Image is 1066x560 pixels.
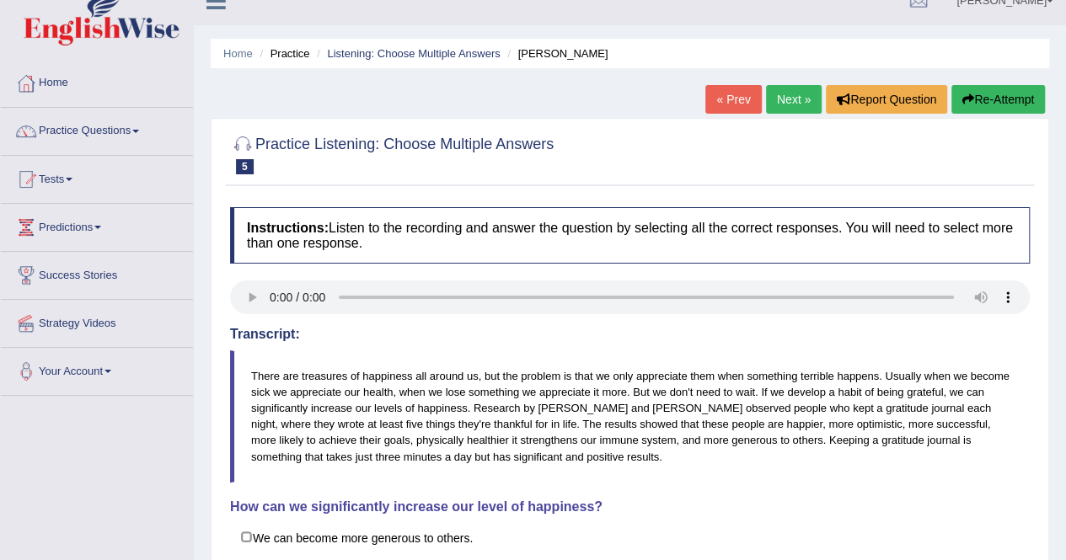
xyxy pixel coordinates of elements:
[503,45,608,61] li: [PERSON_NAME]
[951,85,1045,114] button: Re-Attempt
[766,85,822,114] a: Next »
[826,85,947,114] button: Report Question
[236,159,254,174] span: 5
[230,207,1030,264] h4: Listen to the recording and answer the question by selecting all the correct responses. You will ...
[230,327,1030,342] h4: Transcript:
[230,499,1030,515] h4: How can we significantly increase our level of happiness?
[230,132,554,174] h2: Practice Listening: Choose Multiple Answers
[1,108,193,150] a: Practice Questions
[1,252,193,294] a: Success Stories
[1,348,193,390] a: Your Account
[1,60,193,102] a: Home
[705,85,761,114] a: « Prev
[230,350,1030,483] blockquote: There are treasures of happiness all around us, but the problem is that we only appreciate them w...
[247,221,329,235] b: Instructions:
[223,47,253,60] a: Home
[327,47,500,60] a: Listening: Choose Multiple Answers
[230,522,1030,552] label: We can become more generous to others.
[1,204,193,246] a: Predictions
[1,156,193,198] a: Tests
[1,300,193,342] a: Strategy Videos
[255,45,309,61] li: Practice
